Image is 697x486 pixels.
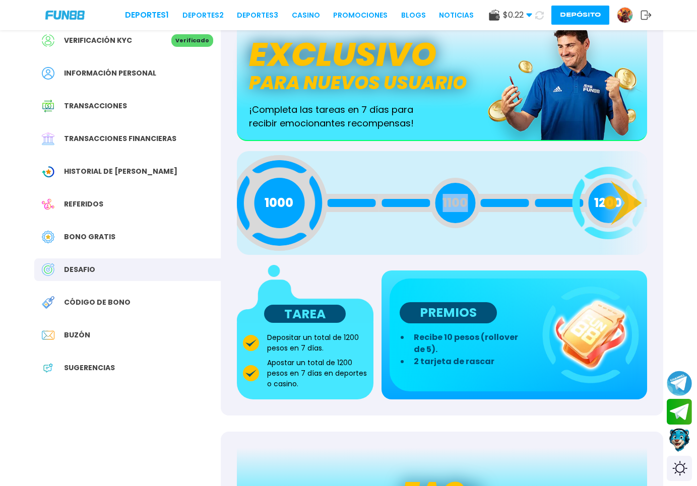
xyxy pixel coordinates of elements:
li: Recibe 10 pesos (rollover de 5). [410,331,536,356]
img: Challenge [42,263,54,276]
div: Switch theme [667,456,692,481]
button: Contact customer service [667,427,692,453]
li: 2 tarjeta de rascar [410,356,536,368]
a: Free BonusBono Gratis [34,226,221,248]
img: ZfJrG+Mrt4kE6IqiwAAA== [237,265,373,323]
a: Deportes2 [182,10,224,21]
span: Código de bono [64,297,131,308]
span: Historial de [PERSON_NAME] [64,166,177,177]
button: Join telegram [667,399,692,425]
p: PREMIOS [400,302,497,323]
span: Sugerencias [64,363,115,373]
a: Avatar [617,7,641,23]
span: para nuevos usuario [249,70,467,97]
a: Deportes3 [237,10,278,21]
span: Referidos [64,199,103,210]
span: Exclusivo [249,30,436,80]
img: Transaction History [42,100,54,112]
a: ReferralReferidos [34,193,221,216]
span: DESAFIO [64,264,95,275]
span: Bono Gratis [64,232,115,242]
img: Personal [42,67,54,80]
span: Buzón [64,330,90,340]
span: $ 0.22 [503,9,532,21]
a: App FeedbackSugerencias [34,357,221,379]
p: Depositar un total de 1200 pesos en 7 días. [267,332,367,354]
img: Company Logo [45,11,85,19]
img: fun88_task-3d54b5a9.webp [542,287,639,383]
img: Wagering Transaction [42,165,54,178]
a: ChallengeDESAFIO [34,258,221,281]
img: Inbox [42,329,54,341]
span: Verificación KYC [64,35,132,46]
a: Wagering TransactionHistorial de [PERSON_NAME] [34,160,221,183]
span: Transacciones [64,101,127,111]
img: Free Bonus [42,231,54,243]
a: CASINO [292,10,320,21]
button: Join telegram channel [667,370,692,396]
p: Apostar un total de 1200 pesos en 7 días en deportes o casino. [267,358,367,389]
button: Depósito [551,6,609,25]
a: NOTICIAS [439,10,474,21]
span: 1200 [594,194,622,212]
img: Avatar [617,8,632,23]
img: App Feedback [42,362,54,374]
span: ¡Completa las tareas en 7 días para recibir emocionantes recompensas! [249,103,424,130]
span: Información personal [64,68,156,79]
img: Financial Transaction [42,132,54,145]
img: banner_image-fb94e3f3.webp [488,18,647,140]
span: 1100 [442,194,468,212]
a: Redeem BonusCódigo de bono [34,291,221,314]
a: InboxBuzón [34,324,221,346]
a: Financial TransactionTransacciones financieras [34,127,221,150]
a: Verificación KYCVerificado [34,29,221,52]
a: Promociones [333,10,388,21]
img: Redeem Bonus [42,296,54,309]
span: 1000 [265,194,293,212]
span: Transacciones financieras [64,133,176,144]
p: TAREA [264,305,346,323]
a: PersonalInformación personal [34,62,221,85]
img: Referral [42,198,54,211]
p: Verificado [171,34,213,47]
a: BLOGS [401,10,426,21]
a: Transaction HistoryTransacciones [34,95,221,117]
a: Deportes1 [125,9,169,21]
